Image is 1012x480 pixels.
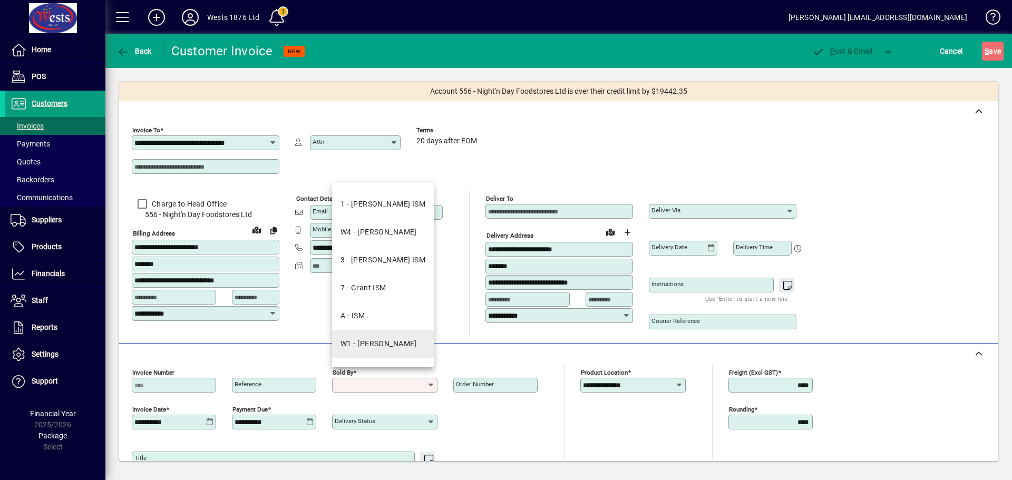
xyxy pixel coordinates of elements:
a: View on map [602,223,619,240]
mat-label: Freight (excl GST) [729,369,778,376]
mat-label: Rounding [729,406,754,413]
div: 1 - [PERSON_NAME] ISM [340,199,425,210]
mat-label: Courier Reference [651,317,700,325]
mat-option: W1 - Judy [332,330,434,358]
span: Products [32,242,62,251]
span: 20 days after EOM [416,137,477,145]
a: Reports [5,315,105,341]
span: ave [985,43,1001,60]
button: Choose address [619,224,636,241]
div: W4 - [PERSON_NAME] [340,227,417,238]
span: Quotes [11,158,41,166]
mat-label: Instructions [651,280,684,288]
span: Support [32,377,58,385]
mat-option: A - ISM . [332,302,434,330]
a: Financials [5,261,105,287]
div: W5 - [PERSON_NAME] [340,366,417,377]
mat-option: W4 - Craig [332,218,434,246]
span: ost & Email [812,47,873,55]
a: Settings [5,341,105,368]
mat-hint: Use 'Enter' to start a new line [705,292,788,305]
span: Home [32,45,51,54]
span: Back [116,47,152,55]
span: Settings [32,350,59,358]
span: Terms [416,127,480,134]
span: Staff [32,296,48,305]
a: View on map [248,221,265,238]
mat-option: 7 - Grant ISM [332,274,434,302]
a: Quotes [5,153,105,171]
span: Suppliers [32,215,62,224]
a: Home [5,37,105,63]
div: 7 - Grant ISM [340,282,386,293]
mat-label: Email [313,208,328,215]
mat-label: Delivery status [335,417,375,425]
span: POS [32,72,46,81]
a: Staff [5,288,105,314]
button: Post & Email [806,42,878,61]
mat-option: W5 - Kate [332,358,434,386]
a: Products [5,234,105,260]
a: POS [5,64,105,90]
mat-label: Payment due [232,406,268,413]
a: Suppliers [5,207,105,233]
span: Communications [11,193,73,202]
mat-label: Order number [456,380,494,388]
div: 3 - [PERSON_NAME] ISM [340,254,425,266]
button: Add [140,8,173,27]
div: [PERSON_NAME] [EMAIL_ADDRESS][DOMAIN_NAME] [789,9,967,26]
mat-label: Sold by [333,369,353,376]
mat-label: Reference [235,380,261,388]
div: W1 - [PERSON_NAME] [340,338,417,349]
a: Invoices [5,117,105,135]
mat-label: Invoice number [132,369,174,376]
app-page-header-button: Back [105,42,163,61]
span: 556 - Night'n Day Foodstores Ltd [132,209,279,220]
button: Profile [173,8,207,27]
span: NEW [288,48,301,55]
mat-label: Title [134,454,147,462]
mat-label: Invoice To [132,126,160,134]
mat-label: Product location [581,369,628,376]
mat-label: Delivery date [651,243,687,251]
mat-label: Deliver via [651,207,680,214]
mat-label: Invoice date [132,406,166,413]
span: Package [38,432,67,440]
label: Charge to Head Office [150,199,227,209]
mat-label: Delivery time [736,243,773,251]
a: Knowledge Base [978,2,999,36]
mat-option: 3 - David ISM [332,246,434,274]
button: Copy to Delivery address [265,222,282,239]
button: Back [114,42,154,61]
span: Reports [32,323,57,331]
mat-label: Mobile [313,226,331,233]
span: Account 556 - Night'n Day Foodstores Ltd is over their credit limit by $19442.35 [430,86,687,97]
span: Backorders [11,175,54,184]
mat-label: Deliver To [486,195,513,202]
a: Communications [5,189,105,207]
span: P [830,47,835,55]
span: Payments [11,140,50,148]
span: Invoices [11,122,44,130]
div: Customer Invoice [171,43,273,60]
span: Financials [32,269,65,278]
a: Backorders [5,171,105,189]
span: Customers [32,99,67,107]
span: Financial Year [30,409,76,418]
span: S [985,47,989,55]
div: A - ISM . [340,310,369,321]
div: Wests 1876 Ltd [207,9,259,26]
mat-label: Attn [313,138,324,145]
span: Cancel [940,43,963,60]
a: Support [5,368,105,395]
button: Save [982,42,1004,61]
button: Cancel [937,42,966,61]
a: Payments [5,135,105,153]
mat-option: 1 - Carol ISM [332,190,434,218]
